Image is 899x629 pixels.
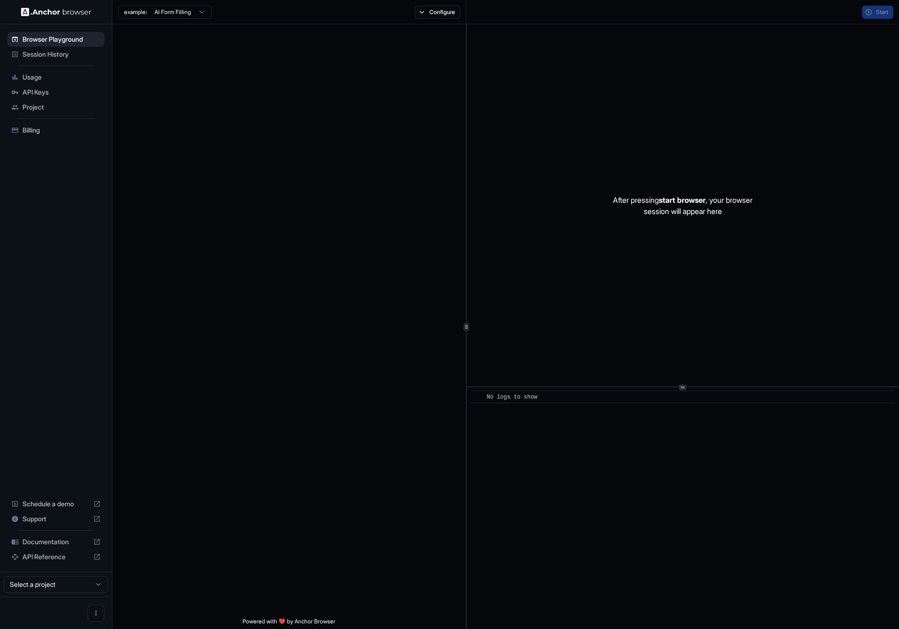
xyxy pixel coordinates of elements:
[7,123,104,138] div: Billing
[7,534,104,549] div: Documentation
[415,6,460,19] button: Configure
[22,35,101,44] span: Browser Playground
[22,126,101,135] span: Billing
[7,511,104,526] div: Support
[7,47,104,62] div: Session History
[22,88,101,97] span: API Keys
[124,8,147,16] span: example:
[22,537,89,547] span: Documentation
[7,496,104,511] div: Schedule a demo
[22,103,101,112] span: Project
[88,605,104,622] button: Open menu
[22,514,89,524] span: Support
[243,618,335,629] span: Powered with ❤️ by Anchor Browser
[487,394,538,400] span: No logs to show
[659,195,706,205] span: start browser
[22,499,89,509] span: Schedule a demo
[475,392,480,402] span: ​
[7,70,104,85] div: Usage
[22,73,101,82] span: Usage
[613,194,752,217] p: After pressing , your browser session will appear here
[7,100,104,115] div: Project
[7,549,104,564] div: API Reference
[7,32,104,47] div: Browser Playground
[7,85,104,100] div: API Keys
[22,50,101,59] span: Session History
[22,552,89,562] span: API Reference
[21,7,91,16] img: Anchor Logo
